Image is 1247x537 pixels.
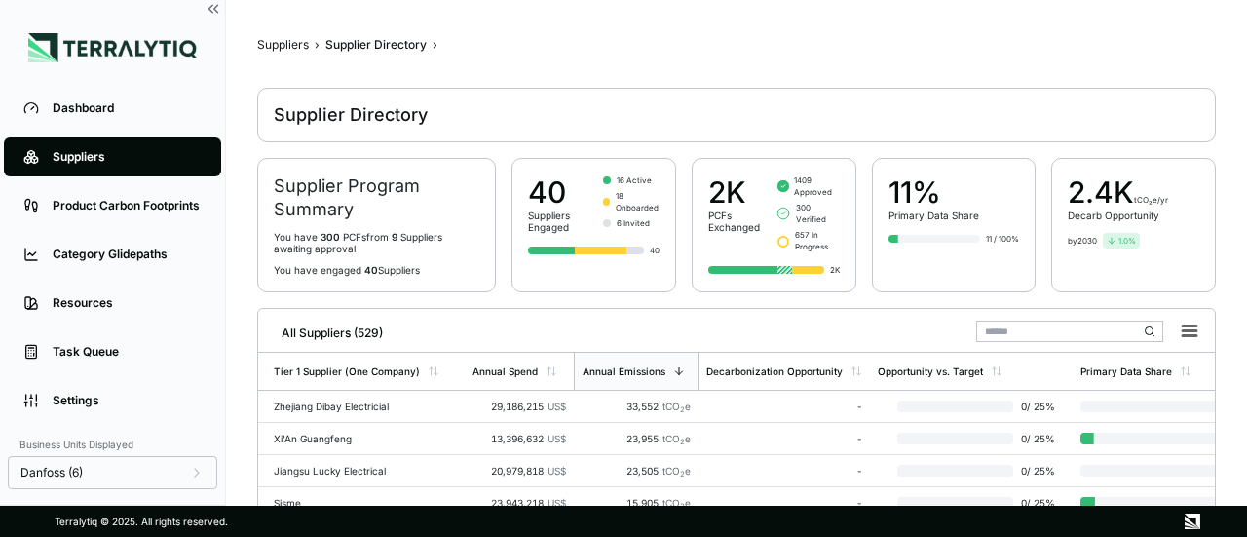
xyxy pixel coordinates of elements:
[274,465,457,477] div: Jiangsu Lucky Electrical
[986,233,1019,245] div: 11 / 100%
[680,502,685,511] sub: 2
[794,174,839,198] span: 1409 Approved
[1080,365,1172,377] div: Primary Data Share
[617,174,652,186] span: 16 Active
[53,295,202,311] div: Resources
[28,33,197,62] img: Logo
[257,37,309,53] div: Suppliers
[796,202,839,225] span: 300 Verified
[795,229,839,252] span: 657 In Progress
[392,231,397,243] span: 9
[583,365,665,377] div: Annual Emissions
[472,365,538,377] div: Annual Spend
[582,465,691,477] div: 23,505
[274,365,420,377] div: Tier 1 Supplier (One Company)
[53,149,202,165] div: Suppliers
[582,497,691,509] div: 15,905
[472,401,566,412] div: 29,186,215
[472,497,566,509] div: 23,943,218
[582,401,691,412] div: 33,552
[888,174,979,210] div: 11%
[274,264,479,276] p: You have engaged Suppliers
[706,433,862,444] div: -
[1013,433,1065,444] span: 0 / 25 %
[472,465,566,477] div: 20,979,818
[617,217,650,229] span: 6 Invited
[274,401,457,412] div: Zhejiang Dibay Electricial
[472,433,566,444] div: 13,396,632
[528,174,595,210] div: 40
[662,465,691,477] span: tCO e
[53,247,202,262] div: Category Glidepaths
[1068,210,1168,221] div: Decarb Opportunity
[325,37,427,53] div: Supplier Directory
[1013,401,1065,412] span: 0 / 25 %
[53,100,202,116] div: Dashboard
[1118,235,1136,247] span: 1.0 %
[274,433,457,444] div: Xi'An Guangfeng
[680,438,685,446] sub: 2
[433,37,437,53] span: ›
[548,465,566,477] span: US$
[1134,195,1168,205] span: tCO₂e/yr
[321,231,340,243] span: 300
[274,231,479,254] p: You have PCF s from Supplier s awaiting approval
[830,264,840,276] div: 2K
[680,405,685,414] sub: 2
[706,365,843,377] div: Decarbonization Opportunity
[680,470,685,479] sub: 2
[548,401,566,412] span: US$
[8,433,217,456] div: Business Units Displayed
[650,245,660,256] div: 40
[1068,235,1097,247] div: by 2030
[662,401,691,412] span: tCO e
[548,433,566,444] span: US$
[888,210,979,221] div: Primary Data Share
[878,365,983,377] div: Opportunity vs. Target
[1013,497,1065,509] span: 0 / 25 %
[616,190,660,213] span: 18 Onboarded
[53,344,202,360] div: Task Queue
[266,318,383,341] div: All Suppliers (529)
[662,497,691,509] span: tCO e
[706,401,862,412] div: -
[708,210,770,233] div: PCFs Exchanged
[706,465,862,477] div: -
[364,264,378,276] span: 40
[582,433,691,444] div: 23,955
[548,497,566,509] span: US$
[20,465,83,480] span: Danfoss (6)
[315,37,320,53] span: ›
[53,393,202,408] div: Settings
[274,103,428,127] div: Supplier Directory
[708,174,770,210] div: 2K
[1068,174,1168,210] div: 2.4 K
[274,497,457,509] div: Sisme
[662,433,691,444] span: tCO e
[53,198,202,213] div: Product Carbon Footprints
[528,210,595,233] div: Suppliers Engaged
[274,174,479,221] h2: Supplier Program Summary
[706,497,862,509] div: -
[1013,465,1065,477] span: 0 / 25 %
